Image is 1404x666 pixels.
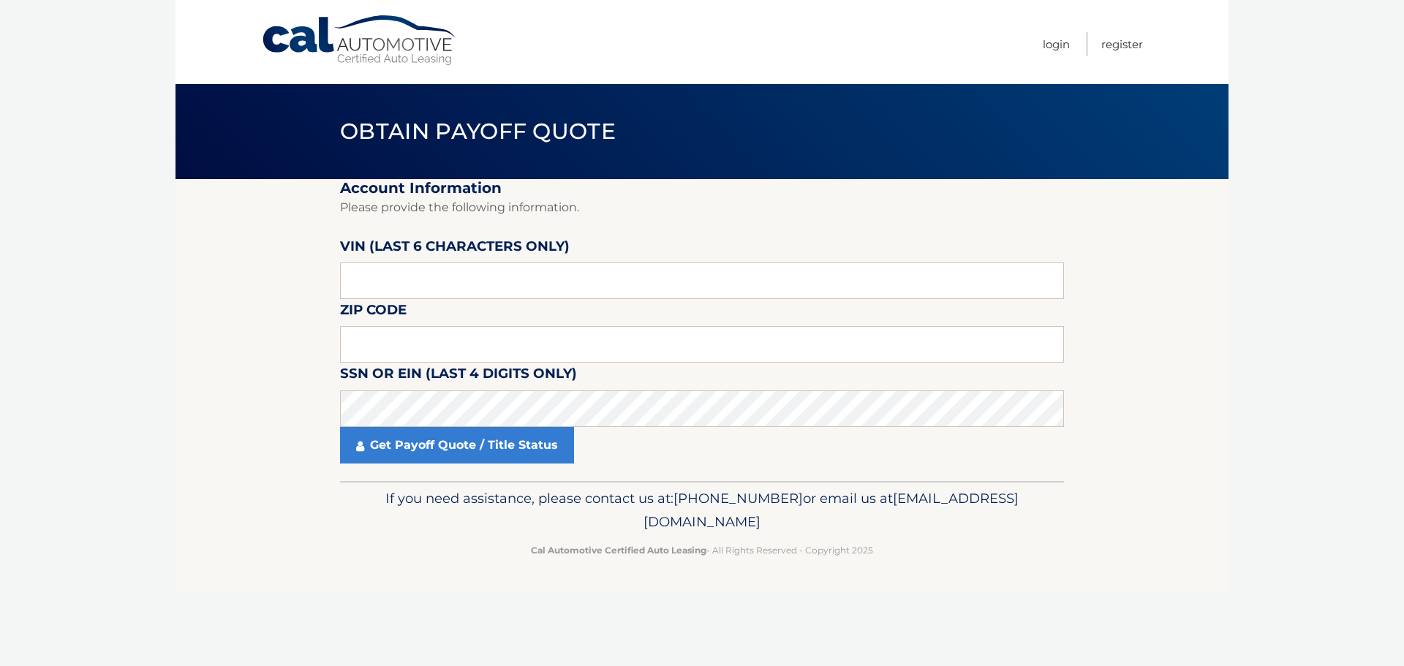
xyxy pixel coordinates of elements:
span: Obtain Payoff Quote [340,118,616,145]
a: Get Payoff Quote / Title Status [340,427,574,463]
label: VIN (last 6 characters only) [340,235,570,262]
a: Cal Automotive [261,15,458,67]
label: Zip Code [340,299,407,326]
span: [PHONE_NUMBER] [673,490,803,507]
h2: Account Information [340,179,1064,197]
a: Login [1043,32,1070,56]
p: - All Rights Reserved - Copyright 2025 [350,542,1054,558]
strong: Cal Automotive Certified Auto Leasing [531,545,706,556]
p: If you need assistance, please contact us at: or email us at [350,487,1054,534]
label: SSN or EIN (last 4 digits only) [340,363,577,390]
p: Please provide the following information. [340,197,1064,218]
a: Register [1101,32,1143,56]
